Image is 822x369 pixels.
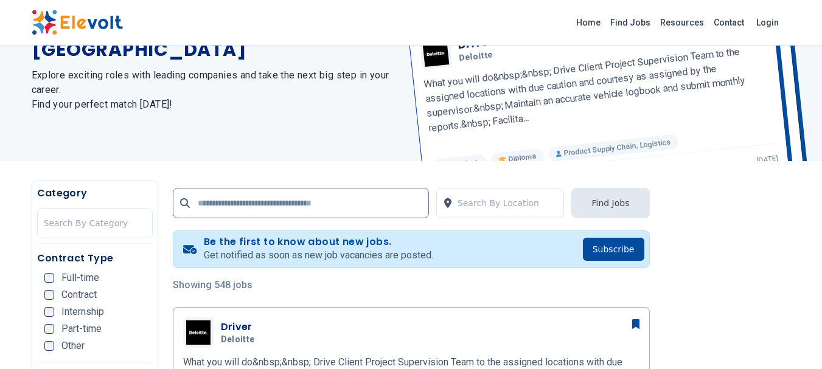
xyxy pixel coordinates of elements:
span: Deloitte [221,334,255,345]
h1: The Latest Jobs in [GEOGRAPHIC_DATA] [32,17,397,61]
span: Full-time [61,273,99,283]
input: Part-time [44,324,54,334]
span: Part-time [61,324,102,334]
img: Elevolt [32,10,123,35]
h5: Contract Type [37,251,153,266]
input: Contract [44,290,54,300]
p: Showing 548 jobs [173,278,650,292]
h4: Be the first to know about new jobs. [204,236,433,248]
span: Internship [61,307,104,317]
a: Contact [709,13,749,32]
p: Get notified as soon as new job vacancies are posted. [204,248,433,263]
h2: Explore exciting roles with leading companies and take the next big step in your career. Find you... [32,68,397,112]
span: Contract [61,290,97,300]
img: Deloitte [186,320,211,345]
a: Find Jobs [605,13,655,32]
button: Subscribe [583,238,644,261]
input: Other [44,341,54,351]
button: Find Jobs [571,188,649,218]
a: Login [749,10,786,35]
span: Other [61,341,85,351]
input: Full-time [44,273,54,283]
a: Resources [655,13,709,32]
h5: Category [37,186,153,201]
input: Internship [44,307,54,317]
h3: Driver [221,320,260,334]
a: Home [571,13,605,32]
